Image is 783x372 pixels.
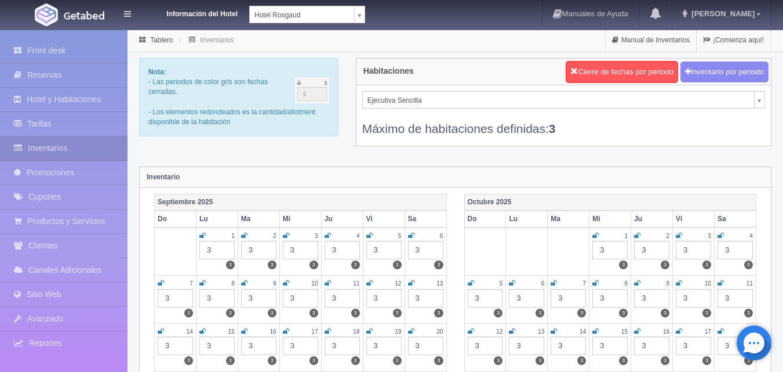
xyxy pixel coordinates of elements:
[200,36,234,44] a: Inventarios
[325,289,360,308] div: 3
[592,289,628,308] div: 3
[309,261,318,269] label: 3
[434,356,443,365] label: 3
[705,280,711,287] small: 10
[184,309,193,317] label: 3
[366,337,402,355] div: 3
[718,337,753,355] div: 3
[494,309,502,317] label: 3
[241,241,276,259] div: 3
[434,261,443,269] label: 3
[190,280,193,287] small: 7
[746,280,753,287] small: 11
[464,194,756,211] th: Octubre 2025
[321,211,363,227] th: Ju
[395,280,401,287] small: 12
[231,280,235,287] small: 8
[744,261,753,269] label: 3
[509,289,544,308] div: 3
[64,11,104,20] img: Getabed
[405,211,446,227] th: Sa
[468,337,503,355] div: 3
[393,309,402,317] label: 3
[196,211,238,227] th: Lu
[661,309,669,317] label: 3
[536,356,544,365] label: 3
[283,337,318,355] div: 3
[673,211,715,227] th: Vi
[139,58,338,136] div: - Las periodos de color gris son fechas cerradas. - Los elementos redondeados es la cantidad/allo...
[702,261,711,269] label: 3
[228,328,235,335] small: 15
[666,233,669,239] small: 2
[158,289,193,308] div: 3
[309,356,318,365] label: 3
[536,309,544,317] label: 3
[583,280,587,287] small: 7
[283,241,318,259] div: 3
[621,328,628,335] small: 15
[398,233,402,239] small: 5
[676,337,711,355] div: 3
[744,309,753,317] label: 3
[366,241,402,259] div: 3
[744,356,753,365] label: 3
[500,280,503,287] small: 5
[494,356,502,365] label: 3
[249,6,365,23] a: Hotel Rosgaud
[226,309,235,317] label: 3
[147,173,180,181] strong: Inventario
[440,233,443,239] small: 6
[577,309,586,317] label: 3
[408,337,443,355] div: 3
[589,211,631,227] th: Mi
[158,337,193,355] div: 3
[661,261,669,269] label: 3
[325,241,360,259] div: 3
[353,328,359,335] small: 18
[268,261,276,269] label: 3
[241,289,276,308] div: 3
[634,289,669,308] div: 3
[362,109,765,137] div: Máximo de habitaciones definidas:
[566,61,678,83] button: Cierre de fechas por periodo
[270,328,276,335] small: 16
[363,67,414,75] h4: Habitaciones
[393,356,402,365] label: 3
[702,356,711,365] label: 3
[35,3,58,26] img: Getabed
[468,289,503,308] div: 3
[464,211,506,227] th: Do
[279,211,321,227] th: Mi
[577,356,586,365] label: 3
[496,328,502,335] small: 12
[148,68,166,76] b: Nota:
[231,233,235,239] small: 1
[145,6,238,19] dt: Información del Hotel
[592,241,628,259] div: 3
[199,337,235,355] div: 3
[634,241,669,259] div: 3
[661,356,669,365] label: 3
[309,309,318,317] label: 3
[619,356,628,365] label: 3
[226,356,235,365] label: 3
[351,356,360,365] label: 3
[548,211,589,227] th: Ma
[551,289,586,308] div: 3
[634,337,669,355] div: 3
[408,241,443,259] div: 3
[254,6,349,24] span: Hotel Rosgaud
[689,9,755,18] span: [PERSON_NAME]
[619,309,628,317] label: 3
[362,91,765,109] a: Ejecutiva Sencilla
[436,280,443,287] small: 13
[353,280,359,287] small: 11
[551,337,586,355] div: 3
[680,62,769,83] button: Inventario por periodo
[393,261,402,269] label: 3
[238,211,279,227] th: Ma
[538,328,544,335] small: 13
[184,356,193,365] label: 3
[631,211,673,227] th: Ju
